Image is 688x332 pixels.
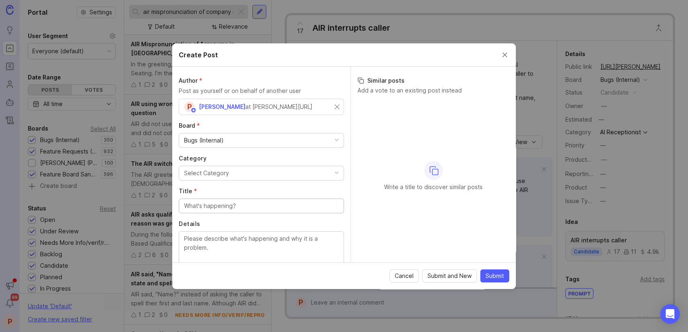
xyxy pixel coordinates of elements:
div: Open Intercom Messenger [660,304,680,324]
span: Title (required) [179,187,197,194]
h3: Similar posts [357,77,509,85]
p: Add a vote to an existing post instead [357,86,509,95]
button: Submit [480,269,509,282]
span: Author (required) [179,77,202,84]
p: Post as yourself or on behalf of another user [179,86,344,95]
button: Cancel [389,269,419,282]
input: What's happening? [184,201,339,210]
img: member badge [191,107,197,113]
div: Select Category [184,169,229,178]
label: Category [179,154,344,163]
button: Close create post modal [500,50,509,59]
div: P [184,102,195,112]
div: Bugs (Internal) [184,136,224,145]
p: Write a title to discover similar posts [384,183,483,191]
span: [PERSON_NAME] [199,103,245,110]
div: at [PERSON_NAME][URL] [245,102,313,111]
h2: Create Post [179,50,218,60]
span: Submit [486,272,504,280]
span: Board (required) [179,122,200,129]
button: Submit and New [422,269,477,282]
span: Submit and New [427,272,472,280]
span: Cancel [395,272,414,280]
label: Details [179,220,344,228]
